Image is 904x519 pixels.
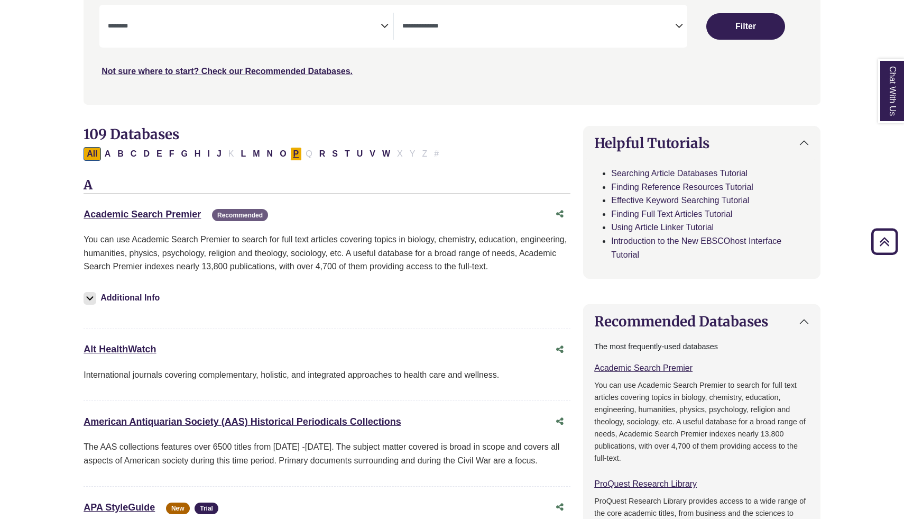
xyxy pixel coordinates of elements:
[594,479,697,488] a: ProQuest Research Library
[594,379,809,465] p: You can use Academic Search Premier to search for full text articles covering topics in biology, ...
[868,234,901,249] a: Back to Top
[290,147,302,161] button: Filter Results P
[84,290,163,305] button: Additional Info
[153,147,165,161] button: Filter Results E
[706,13,785,40] button: Submit for Search Results
[276,147,289,161] button: Filter Results O
[108,23,381,31] textarea: Search
[611,210,732,218] a: Finding Full Text Articles Tutorial
[84,368,570,382] p: International journals covering complementary, holistic, and integrated approaches to health care...
[166,503,190,515] span: New
[84,149,443,158] div: Alpha-list to filter by first letter of database name
[316,147,329,161] button: Filter Results R
[611,169,748,178] a: Searching Article Databases Tutorial
[195,503,218,515] span: Trial
[114,147,127,161] button: Filter Results B
[191,147,204,161] button: Filter Results H
[102,67,353,76] a: Not sure where to start? Check our Recommended Databases.
[166,147,178,161] button: Filter Results F
[84,344,156,354] a: Alt HealthWatch
[212,209,268,221] span: Recommended
[611,183,753,192] a: Finding Reference Resources Tutorial
[594,363,693,372] a: Academic Search Premier
[402,23,675,31] textarea: Search
[127,147,140,161] button: Filter Results C
[204,147,213,161] button: Filter Results I
[84,416,401,427] a: American Antiquarian Society (AAS) Historical Periodicals Collections
[354,147,366,161] button: Filter Results U
[342,147,353,161] button: Filter Results T
[611,236,781,259] a: Introduction to the New EBSCOhost Interface Tutorial
[584,305,820,338] button: Recommended Databases
[366,147,379,161] button: Filter Results V
[237,147,249,161] button: Filter Results L
[549,340,570,360] button: Share this database
[250,147,263,161] button: Filter Results M
[84,233,570,274] p: You can use Academic Search Premier to search for full text articles covering topics in biology, ...
[84,125,179,143] span: 109 Databases
[594,341,809,353] p: The most frequently-used databases
[549,204,570,224] button: Share this database
[264,147,276,161] button: Filter Results N
[611,223,714,232] a: Using Article Linker Tutorial
[549,412,570,432] button: Share this database
[140,147,153,161] button: Filter Results D
[102,147,114,161] button: Filter Results A
[84,147,100,161] button: All
[329,147,341,161] button: Filter Results S
[549,497,570,517] button: Share this database
[214,147,225,161] button: Filter Results J
[611,196,749,205] a: Effective Keyword Searching Tutorial
[84,178,570,194] h3: A
[584,126,820,160] button: Helpful Tutorials
[84,209,201,220] a: Academic Search Premier
[379,147,393,161] button: Filter Results W
[84,502,155,513] a: APA StyleGuide
[84,440,570,467] p: The AAS collections features over 6500 titles from [DATE] -[DATE]. The subject matter covered is ...
[178,147,190,161] button: Filter Results G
